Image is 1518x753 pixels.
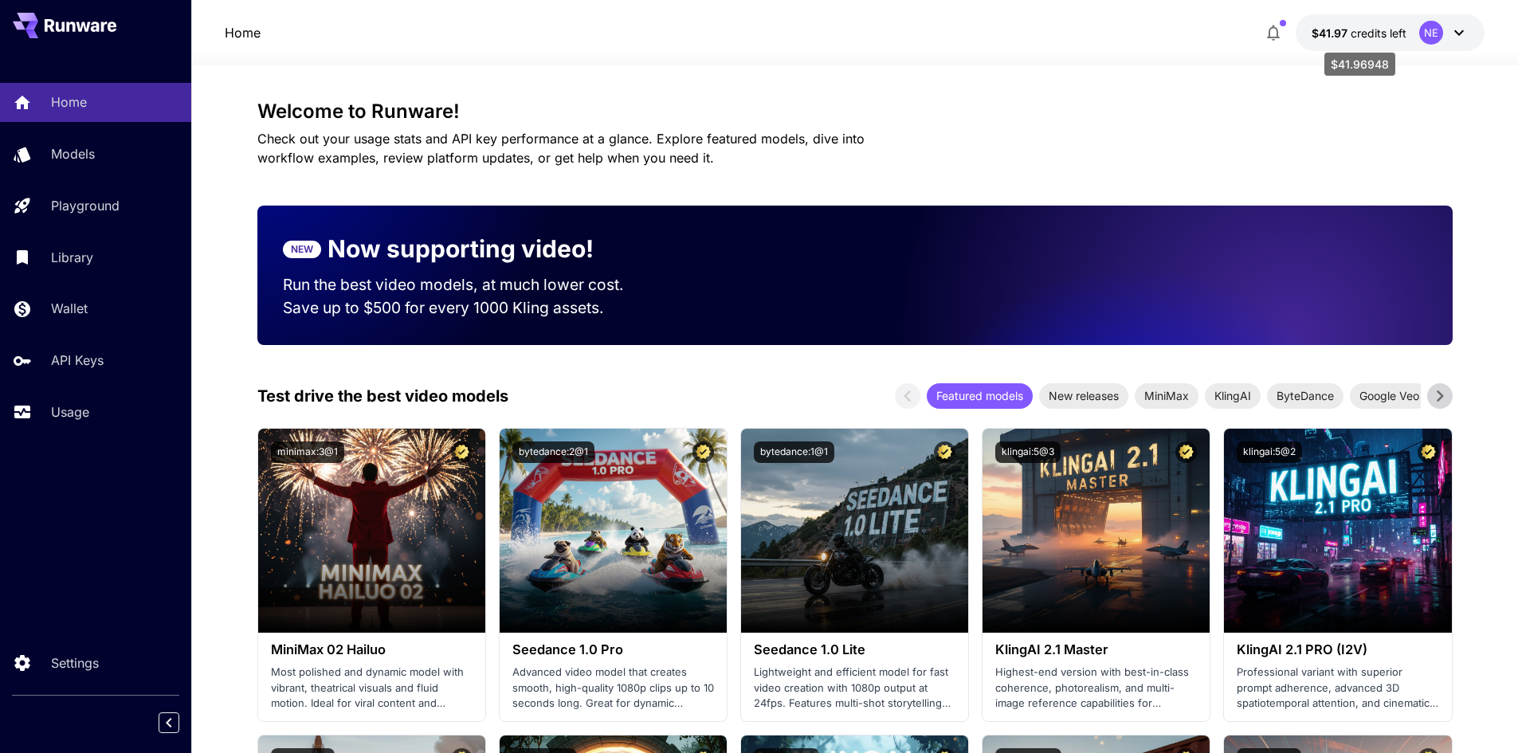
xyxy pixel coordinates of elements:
[51,144,95,163] p: Models
[51,402,89,422] p: Usage
[271,642,473,657] h3: MiniMax 02 Hailuo
[512,642,714,657] h3: Seedance 1.0 Pro
[995,441,1061,463] button: klingai:5@3
[1039,387,1128,404] span: New releases
[1419,21,1443,45] div: NE
[225,23,261,42] a: Home
[51,299,88,318] p: Wallet
[500,429,727,633] img: alt
[1296,14,1485,51] button: $41.96948NE
[1237,665,1438,712] p: Professional variant with superior prompt adherence, advanced 3D spatiotemporal attention, and ci...
[692,441,714,463] button: Certified Model – Vetted for best performance and includes a commercial license.
[328,231,594,267] p: Now supporting video!
[51,248,93,267] p: Library
[1312,26,1351,40] span: $41.97
[927,383,1033,409] div: Featured models
[51,653,99,673] p: Settings
[1418,441,1439,463] button: Certified Model – Vetted for best performance and includes a commercial license.
[51,92,87,112] p: Home
[927,387,1033,404] span: Featured models
[995,642,1197,657] h3: KlingAI 2.1 Master
[1175,441,1197,463] button: Certified Model – Vetted for best performance and includes a commercial license.
[934,441,955,463] button: Certified Model – Vetted for best performance and includes a commercial license.
[451,441,473,463] button: Certified Model – Vetted for best performance and includes a commercial license.
[1350,387,1429,404] span: Google Veo
[51,351,104,370] p: API Keys
[271,665,473,712] p: Most polished and dynamic model with vibrant, theatrical visuals and fluid motion. Ideal for vira...
[512,441,594,463] button: bytedance:2@1
[1237,441,1302,463] button: klingai:5@2
[271,441,344,463] button: minimax:3@1
[51,196,120,215] p: Playground
[995,665,1197,712] p: Highest-end version with best-in-class coherence, photorealism, and multi-image reference capabil...
[1350,383,1429,409] div: Google Veo
[1324,53,1395,76] div: $41.96948
[754,642,955,657] h3: Seedance 1.0 Lite
[225,23,261,42] nav: breadcrumb
[741,429,968,633] img: alt
[257,100,1453,123] h3: Welcome to Runware!
[171,708,191,737] div: Collapse sidebar
[1135,387,1198,404] span: MiniMax
[512,665,714,712] p: Advanced video model that creates smooth, high-quality 1080p clips up to 10 seconds long. Great f...
[1135,383,1198,409] div: MiniMax
[1267,383,1343,409] div: ByteDance
[257,131,865,166] span: Check out your usage stats and API key performance at a glance. Explore featured models, dive int...
[1205,383,1261,409] div: KlingAI
[291,242,313,257] p: NEW
[159,712,179,733] button: Collapse sidebar
[1351,26,1406,40] span: credits left
[754,441,834,463] button: bytedance:1@1
[983,429,1210,633] img: alt
[754,665,955,712] p: Lightweight and efficient model for fast video creation with 1080p output at 24fps. Features mult...
[1224,429,1451,633] img: alt
[1205,387,1261,404] span: KlingAI
[1312,25,1406,41] div: $41.96948
[283,296,654,320] p: Save up to $500 for every 1000 Kling assets.
[258,429,485,633] img: alt
[257,384,508,408] p: Test drive the best video models
[283,273,654,296] p: Run the best video models, at much lower cost.
[1237,642,1438,657] h3: KlingAI 2.1 PRO (I2V)
[1267,387,1343,404] span: ByteDance
[1039,383,1128,409] div: New releases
